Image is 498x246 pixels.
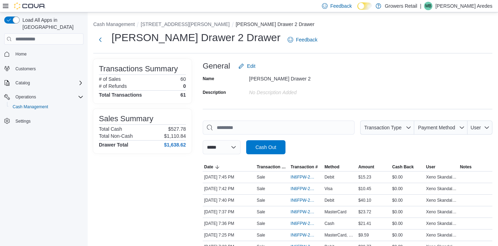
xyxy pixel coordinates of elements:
[168,126,186,132] p: $527.78
[257,174,265,180] p: Sale
[204,164,213,170] span: Date
[13,65,39,73] a: Customers
[10,103,83,111] span: Cash Management
[255,144,276,151] span: Cash Out
[247,63,255,70] span: Edit
[99,133,133,139] h6: Total Non-Cash
[257,198,265,203] p: Sale
[15,80,30,86] span: Catalog
[291,232,315,238] span: IN6FPW-2066605
[426,209,457,215] span: Xeno Skandalakis
[203,219,255,228] div: [DATE] 7:36 PM
[10,103,51,111] a: Cash Management
[1,78,86,88] button: Catalog
[164,133,186,139] p: $1,110.84
[360,121,414,135] button: Transaction Type
[425,163,459,171] button: User
[357,2,372,10] input: Dark Mode
[291,219,322,228] button: IN6FPW-2066621
[414,121,467,135] button: Payment Method
[203,184,255,193] div: [DATE] 7:42 PM
[255,163,289,171] button: Transaction Type
[426,232,457,238] span: Xeno Skandalakis
[358,232,369,238] span: $9.59
[291,231,322,239] button: IN6FPW-2066605
[385,2,417,10] p: Growers Retail
[425,2,431,10] span: MB
[203,196,255,205] div: [DATE] 7:40 PM
[15,66,36,72] span: Customers
[358,164,374,170] span: Amount
[203,90,226,95] label: Description
[357,163,391,171] button: Amount
[291,196,322,205] button: IN6FPW-2066627
[426,164,436,170] span: User
[180,92,186,98] h4: 61
[391,173,425,181] div: $0.00
[291,209,315,215] span: IN6FPW-2066623
[323,163,357,171] button: Method
[324,164,339,170] span: Method
[324,186,332,192] span: Visa
[13,79,83,87] span: Catalog
[112,31,281,45] h1: [PERSON_NAME] Drawer 2 Drawer
[7,102,86,112] button: Cash Management
[257,164,288,170] span: Transaction Type
[291,164,318,170] span: Transaction #
[420,2,422,10] p: |
[13,93,39,101] button: Operations
[426,221,457,226] span: Xeno Skandalakis
[203,62,230,70] h3: General
[291,198,315,203] span: IN6FPW-2066627
[203,231,255,239] div: [DATE] 7:25 PM
[391,184,425,193] div: $0.00
[330,2,352,9] span: Feedback
[391,208,425,216] div: $0.00
[20,17,83,31] span: Load All Apps in [GEOGRAPHIC_DATA]
[257,221,265,226] p: Sale
[285,33,320,47] a: Feedback
[426,198,457,203] span: Xeno Skandalakis
[99,126,122,132] h6: Total Cash
[15,94,36,100] span: Operations
[324,232,356,238] span: MasterCard, Cash
[236,21,315,27] button: [PERSON_NAME] Drawer 2 Drawer
[424,2,432,10] div: Milena Borges Aredes
[99,92,142,98] h4: Total Transactions
[99,115,153,123] h3: Sales Summary
[358,174,371,180] span: $15.23
[141,21,230,27] button: [STREET_ADDRESS][PERSON_NAME]
[203,173,255,181] div: [DATE] 7:45 PM
[203,76,214,82] label: Name
[426,174,457,180] span: Xeno Skandalakis
[13,50,29,58] a: Home
[358,198,371,203] span: $40.10
[4,46,83,144] nav: Complex example
[13,117,83,125] span: Settings
[391,196,425,205] div: $0.00
[458,163,492,171] button: Notes
[324,209,346,215] span: MasterCard
[418,125,455,130] span: Payment Method
[426,186,457,192] span: Xeno Skandalakis
[15,118,31,124] span: Settings
[296,36,317,43] span: Feedback
[1,49,86,59] button: Home
[392,164,413,170] span: Cash Back
[13,93,83,101] span: Operations
[471,125,481,130] span: User
[183,83,186,89] p: 0
[93,33,107,47] button: Next
[460,164,471,170] span: Notes
[291,184,322,193] button: IN6FPW-2066629
[249,87,343,95] div: No Description added
[13,79,33,87] button: Catalog
[13,104,48,110] span: Cash Management
[15,51,27,57] span: Home
[203,208,255,216] div: [DATE] 7:37 PM
[99,65,178,73] h3: Transactions Summary
[13,117,33,125] a: Settings
[289,163,323,171] button: Transaction #
[1,63,86,73] button: Customers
